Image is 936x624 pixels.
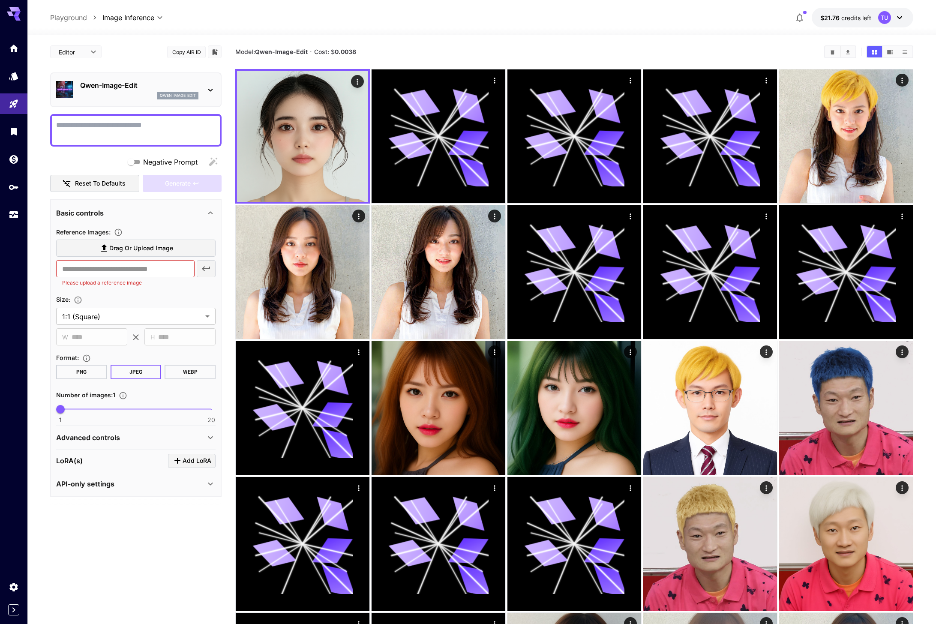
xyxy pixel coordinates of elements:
img: 9k= [779,341,913,475]
div: $21.7604 [820,13,871,22]
span: Drag or upload image [109,243,173,254]
span: $21.76 [820,14,841,21]
button: Upload a reference image to guide the result. This is needed for Image-to-Image or Inpainting. Su... [111,228,126,237]
p: Advanced controls [56,432,120,443]
div: Actions [760,74,773,87]
span: 1 [59,416,62,424]
img: Z [779,477,913,611]
button: Copy AIR ID [167,46,206,58]
div: Wallet [9,154,19,165]
div: Library [9,126,19,137]
button: Adjust the dimensions of the generated image by specifying its width and height in pixels, or sel... [70,296,86,304]
img: 9k= [372,341,505,475]
div: Basic controls [56,203,216,223]
p: · [310,47,312,57]
span: H [150,332,155,342]
div: Clear AllDownload All [824,45,856,58]
button: WEBP [165,365,216,379]
div: Actions [624,481,637,494]
div: Actions [488,481,501,494]
div: API Keys [9,182,19,192]
button: Download All [840,46,855,57]
div: Qwen-Image-Editqwen_image_edit [56,77,216,103]
span: Negative Prompt [143,157,198,167]
span: Cost: $ [314,48,356,55]
div: Actions [352,345,365,358]
p: qwen_image_edit [160,93,196,99]
div: Actions [624,345,637,358]
div: Home [9,43,19,54]
span: Add LoRA [183,456,211,466]
button: Expand sidebar [8,604,19,615]
div: Advanced controls [56,427,216,448]
span: Size : [56,296,70,303]
button: JPEG [111,365,162,379]
div: Models [9,71,19,81]
div: Actions [352,210,365,222]
div: Actions [351,75,364,88]
div: Actions [896,74,909,87]
span: Format : [56,354,79,361]
div: Actions [896,210,909,222]
img: 9k= [236,205,369,339]
span: Image Inference [102,12,154,23]
p: LoRA(s) [56,456,83,466]
button: Show media in list view [897,46,912,57]
button: Click to add LoRA [168,454,216,468]
b: Qwen-Image-Edit [255,48,308,55]
span: Editor [59,48,85,57]
div: Actions [760,481,773,494]
div: Playground [9,99,19,109]
button: Add to library [211,47,219,57]
img: AC7mnvBDZxf6AAAAAElFTkSuQmCC [237,71,368,202]
span: Number of images : 1 [56,391,115,399]
div: Actions [896,345,909,358]
span: credits left [841,14,871,21]
button: PNG [56,365,107,379]
button: Choose the file format for the output image. [79,354,94,363]
button: Clear All [825,46,840,57]
img: Z [643,477,777,611]
button: $21.7604TU [812,8,913,27]
div: Actions [624,210,637,222]
div: Actions [760,345,773,358]
p: Basic controls [56,208,104,218]
img: Z [507,341,641,475]
img: Z [643,341,777,475]
div: Actions [896,481,909,494]
b: 0.0038 [335,48,356,55]
button: Show media in grid view [867,46,882,57]
span: 20 [207,416,215,424]
div: API-only settings [56,474,216,494]
div: Usage [9,210,19,220]
p: Please upload a reference image [62,279,189,287]
button: Show media in video view [882,46,897,57]
img: 9k= [372,205,505,339]
span: Model: [235,48,308,55]
div: Settings [9,582,19,592]
div: Actions [488,345,501,358]
div: Actions [352,481,365,494]
button: Specify how many images to generate in a single request. Each image generation will be charged se... [115,391,131,400]
label: Drag or upload image [56,240,216,257]
div: Actions [488,74,501,87]
span: W [62,332,68,342]
div: TU [878,11,891,24]
span: 1:1 (Square) [62,312,202,322]
p: API-only settings [56,479,114,489]
span: Reference Images : [56,228,111,236]
a: Playground [50,12,87,23]
nav: breadcrumb [50,12,102,23]
div: Show media in grid viewShow media in video viewShow media in list view [866,45,913,58]
div: Actions [624,74,637,87]
button: Reset to defaults [50,175,139,192]
div: Actions [488,210,501,222]
div: Please upload a reference image [143,175,222,192]
div: Actions [760,210,773,222]
p: Qwen-Image-Edit [80,80,198,90]
img: 9k= [779,69,913,203]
